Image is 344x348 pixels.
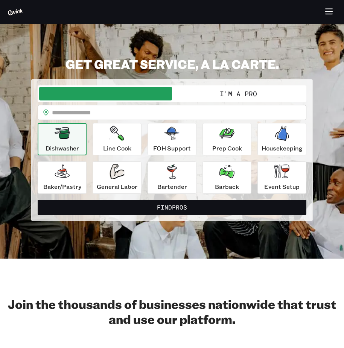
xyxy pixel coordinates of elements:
button: Housekeeping [257,123,306,155]
p: Event Setup [264,182,300,191]
button: Baker/Pastry [38,161,87,194]
p: Prep Cook [212,144,242,153]
p: Baker/Pastry [43,182,81,191]
button: Bartender [148,161,196,194]
p: Dishwasher [46,144,79,153]
button: FindPros [38,200,306,215]
button: Line Cook [93,123,142,155]
button: Prep Cook [202,123,251,155]
p: Barback [215,182,239,191]
button: I'm a Business [39,87,172,100]
h2: GET GREAT SERVICE, A LA CARTE. [31,56,313,71]
p: Line Cook [103,144,131,153]
button: Dishwasher [38,123,87,155]
p: Housekeeping [262,144,303,153]
p: Bartender [157,182,187,191]
h2: Join the thousands of businesses nationwide that trust and use our platform. [8,296,336,327]
button: Event Setup [257,161,306,194]
p: General Labor [97,182,137,191]
button: FOH Support [148,123,196,155]
button: Barback [202,161,251,194]
button: General Labor [93,161,142,194]
button: I'm a Pro [172,87,305,100]
p: FOH Support [153,144,191,153]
